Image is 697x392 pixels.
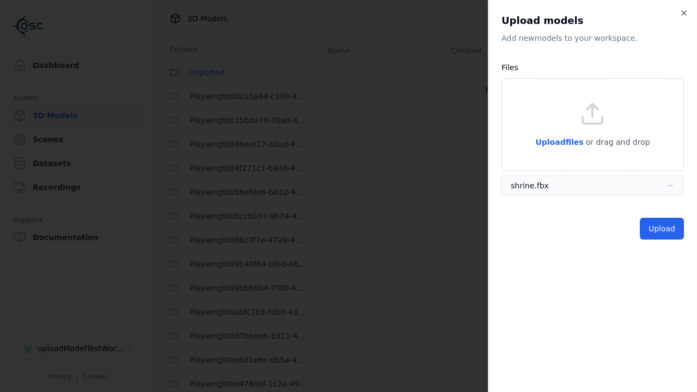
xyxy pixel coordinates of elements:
[502,33,684,44] p: Add new model s to your workspace.
[511,180,549,191] div: shrine.fbx
[584,136,650,149] p: or drag and drop
[502,63,518,72] label: Files
[502,13,684,28] h2: Upload models
[535,138,583,146] span: Upload files
[640,218,684,240] button: Upload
